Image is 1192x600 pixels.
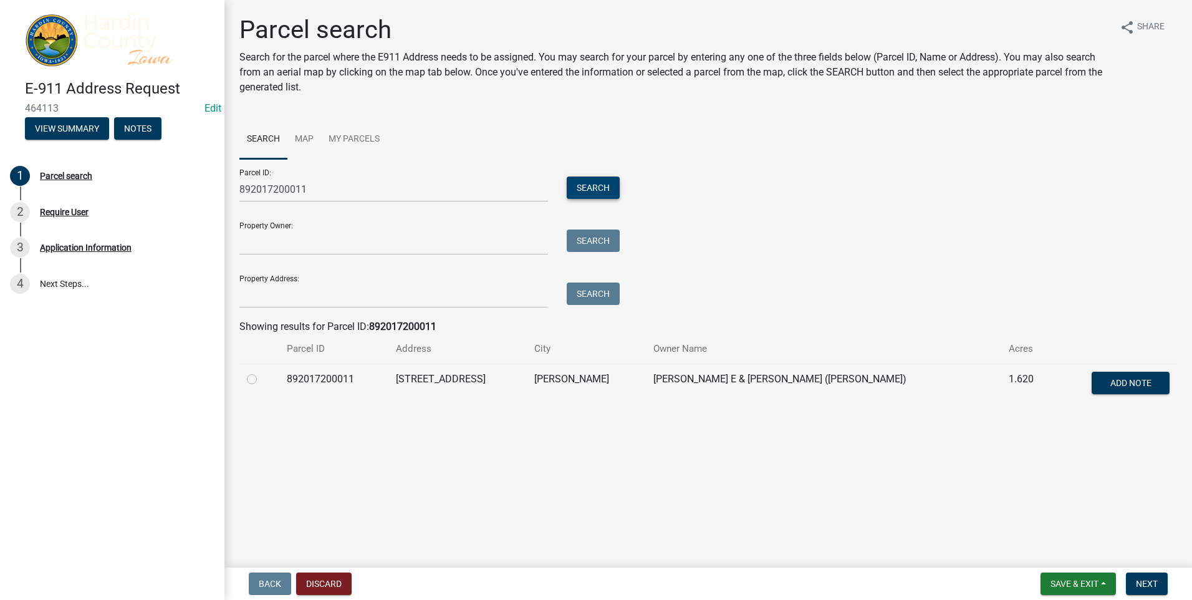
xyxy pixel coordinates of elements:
[567,230,620,252] button: Search
[10,166,30,186] div: 1
[25,125,109,135] wm-modal-confirm: Summary
[239,50,1110,95] p: Search for the parcel where the E911 Address needs to be assigned. You may search for your parcel...
[239,15,1110,45] h1: Parcel search
[388,364,527,405] td: [STREET_ADDRESS]
[369,321,436,332] strong: 892017200011
[114,117,161,140] button: Notes
[40,172,92,180] div: Parcel search
[10,238,30,258] div: 3
[287,120,321,160] a: Map
[239,319,1177,334] div: Showing results for Parcel ID:
[388,334,527,364] th: Address
[646,364,1001,405] td: [PERSON_NAME] E & [PERSON_NAME] ([PERSON_NAME])
[567,177,620,199] button: Search
[114,125,161,135] wm-modal-confirm: Notes
[527,364,646,405] td: [PERSON_NAME]
[1041,573,1116,595] button: Save & Exit
[1050,579,1098,589] span: Save & Exit
[40,208,89,216] div: Require User
[1136,579,1158,589] span: Next
[567,283,620,305] button: Search
[1110,15,1175,39] button: shareShare
[527,334,646,364] th: City
[25,80,214,98] h4: E-911 Address Request
[1137,20,1165,35] span: Share
[646,334,1001,364] th: Owner Name
[10,274,30,294] div: 4
[249,573,291,595] button: Back
[1120,20,1135,35] i: share
[239,120,287,160] a: Search
[25,13,204,67] img: Hardin County, Iowa
[1110,377,1151,387] span: Add Note
[204,102,221,114] wm-modal-confirm: Edit Application Number
[296,573,352,595] button: Discard
[1092,372,1170,394] button: Add Note
[25,102,199,114] span: 464113
[279,334,388,364] th: Parcel ID
[40,243,132,252] div: Application Information
[1001,334,1054,364] th: Acres
[1126,573,1168,595] button: Next
[321,120,387,160] a: My Parcels
[204,102,221,114] a: Edit
[259,579,281,589] span: Back
[279,364,388,405] td: 892017200011
[25,117,109,140] button: View Summary
[10,202,30,222] div: 2
[1001,364,1054,405] td: 1.620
